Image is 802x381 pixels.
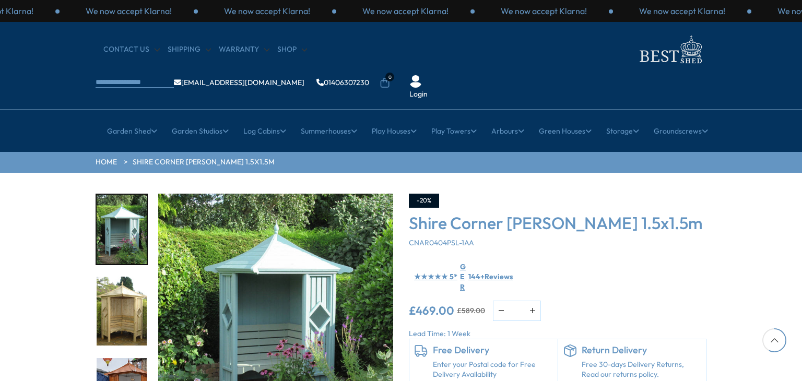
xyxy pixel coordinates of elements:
[243,118,286,144] a: Log Cabins
[96,194,148,265] div: 1 / 14
[468,272,485,282] span: 144+
[606,118,639,144] a: Storage
[409,194,439,208] div: -20%
[301,118,357,144] a: Summerhouses
[409,75,422,88] img: User Icon
[103,44,160,55] a: CONTACT US
[97,195,147,264] img: SHIRECORNERARBOUR_cust5_23888cdf-c4cc-4b73-8774-6dd6d239520e_200x200.jpg
[613,5,751,17] div: 1 / 3
[460,272,466,282] div: E
[385,73,394,81] span: 0
[219,44,269,55] a: Warranty
[491,118,524,144] a: Arbours
[86,5,172,17] p: We now accept Klarna!
[654,118,708,144] a: Groundscrews
[409,329,706,339] p: Lead Time: 1 Week
[633,32,706,66] img: logo
[539,118,592,144] a: Green Houses
[431,118,477,144] a: Play Towers
[409,89,428,100] a: Login
[316,79,369,86] a: 01406307230
[475,5,613,17] div: 3 / 3
[198,5,336,17] div: 1 / 3
[336,5,475,17] div: 2 / 3
[639,5,725,17] p: We now accept Klarna!
[433,344,552,356] h6: Free Delivery
[409,213,706,233] h3: Shire Corner [PERSON_NAME] 1.5x1.5m
[60,5,198,17] div: 3 / 3
[460,282,466,293] div: R
[372,118,417,144] a: Play Houses
[380,78,390,88] a: 0
[433,360,552,380] a: Enter your Postal code for Free Delivery Availability
[107,118,157,144] a: Garden Shed
[460,262,466,272] div: G
[582,360,701,380] p: Free 30-days Delivery Returns, Read our returns policy.
[96,276,148,347] div: 2 / 14
[485,272,513,282] span: Reviews
[582,344,701,356] h6: Return Delivery
[277,44,307,55] a: Shop
[172,118,229,144] a: Garden Studios
[414,262,513,293] a: ★★★★★ 5* G E R 144+ Reviews
[224,5,310,17] p: We now accept Klarna!
[457,307,485,314] del: £589.00
[168,44,211,55] a: Shipping
[133,157,275,168] a: Shire Corner [PERSON_NAME] 1.5x1.5m
[414,272,448,281] span: ★★★★★
[409,305,454,316] ins: £469.00
[174,79,304,86] a: [EMAIL_ADDRESS][DOMAIN_NAME]
[97,277,147,346] img: SHIRECORNERARBOUR_de224a79-63bb-416a-ba9a-48320ed84dd0_200x200.jpg
[96,157,117,168] a: HOME
[409,238,474,247] span: CNAR0404PSL-1AA
[501,5,587,17] p: We now accept Klarna!
[362,5,449,17] p: We now accept Klarna!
